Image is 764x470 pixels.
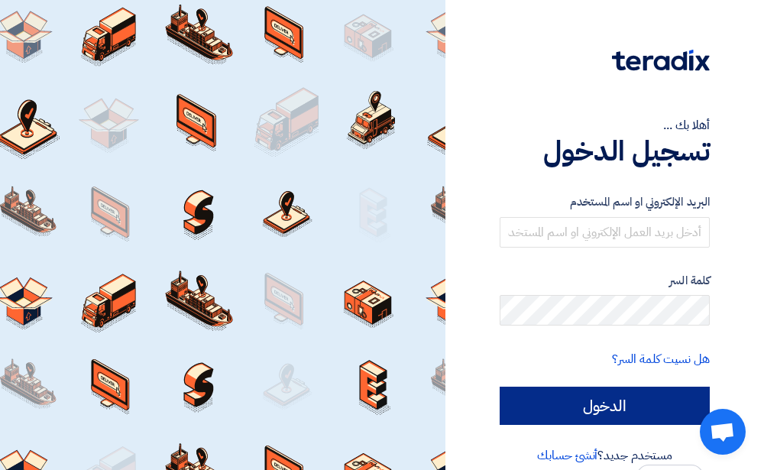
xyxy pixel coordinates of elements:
a: هل نسيت كلمة السر؟ [612,350,710,368]
label: البريد الإلكتروني او اسم المستخدم [500,193,710,211]
label: كلمة السر [500,272,710,290]
input: أدخل بريد العمل الإلكتروني او اسم المستخدم الخاص بك ... [500,217,710,248]
img: Teradix logo [612,50,710,71]
div: مستخدم جديد؟ [500,446,710,465]
input: الدخول [500,387,710,425]
h1: تسجيل الدخول [500,135,710,168]
div: أهلا بك ... [500,116,710,135]
div: Open chat [700,409,746,455]
a: أنشئ حسابك [537,446,597,465]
